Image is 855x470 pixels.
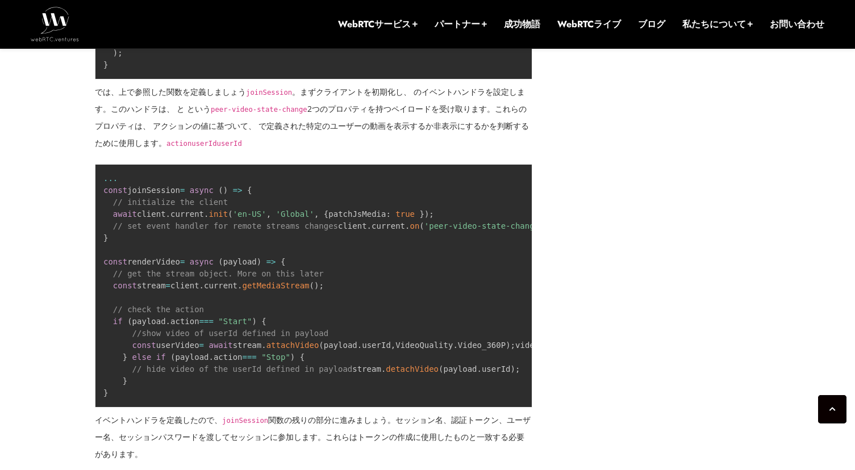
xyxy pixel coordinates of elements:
[276,209,314,219] span: 'Global'
[132,341,156,350] span: const
[300,352,305,362] span: {
[222,417,268,425] code: joinSession
[261,341,266,350] span: .
[243,352,257,362] span: ===
[223,186,228,195] span: )
[218,317,252,326] span: "Start"
[424,209,429,219] span: )
[515,364,520,374] span: ;
[237,281,242,290] span: .
[319,341,323,350] span: (
[113,209,137,219] span: await
[113,281,137,290] span: const
[243,281,310,290] span: getMediaStream
[123,376,127,385] span: }
[103,257,127,266] span: const
[391,341,395,350] span: ,
[166,209,170,219] span: .
[103,233,108,242] span: }
[199,341,204,350] span: =
[103,388,108,397] span: }
[307,103,495,114] font: 2つのプロパティを持つペイロードを受け取ります。
[557,18,621,31] a: WebRTCライブ
[271,257,276,266] span: >
[233,186,237,195] span: =
[261,352,290,362] span: "Stop"
[246,89,292,96] code: joinSession
[419,209,424,219] span: }
[132,329,329,338] span: //show video of userId defined in payload
[504,18,540,31] a: 成功物語
[190,257,214,266] span: async
[290,352,295,362] span: )
[113,221,338,230] span: // set event handler for remote streams changes
[357,341,362,350] span: .
[386,364,439,374] span: detachVideo
[395,209,415,219] span: true
[367,221,372,230] span: .
[266,257,271,266] span: =
[208,341,232,350] span: await
[95,86,525,114] font: 。まずクライアントを初期化し、 のイベントハンドラを設定します。このハンドラは
[218,257,223,266] span: (
[190,186,214,195] span: async
[381,364,386,374] span: .
[314,281,319,290] span: )
[166,317,170,326] span: .
[132,364,353,374] span: // hide video of the userId defined in payload
[95,414,222,425] font: イベントハンドラを定義したので、
[338,18,411,31] font: WebRTCサービス
[159,137,166,148] font: 。
[199,281,204,290] span: .
[127,317,132,326] span: (
[103,60,108,69] span: }
[324,209,328,219] span: {
[180,186,185,195] span: =
[247,186,252,195] span: {
[118,48,122,57] span: ;
[166,103,211,114] font: 、 と という
[266,341,319,350] span: attachVideo
[638,18,665,31] a: ブログ
[419,221,424,230] span: (
[257,257,261,266] span: )
[429,209,433,219] span: ;
[156,352,166,362] span: if
[314,209,319,219] span: ,
[113,48,118,57] span: )
[103,186,127,195] span: const
[113,305,204,314] span: // check the action
[170,352,175,362] span: (
[211,106,307,114] code: peer-video-state-change
[204,209,208,219] span: .
[405,221,410,230] span: .
[103,174,118,183] span: ...
[199,317,214,326] span: ===
[180,257,185,266] span: =
[410,221,419,230] span: on
[310,281,314,290] span: (
[132,352,152,362] span: else
[439,364,443,374] span: (
[511,364,515,374] span: )
[95,103,529,148] font: これらのプロパティは、 アクションの値に基づいて、 で定義された特定のユーザーの動画を表示するか非表示にするかを判断するために使用します
[252,317,256,326] span: )
[31,7,79,41] img: WebRTC.ventures
[506,341,510,350] span: )
[218,186,223,195] span: (
[338,18,418,31] a: WebRTCサービス
[113,317,123,326] span: if
[261,317,266,326] span: {
[770,18,824,31] a: お問い合わせ
[386,209,390,219] span: :
[682,18,753,31] a: 私たちについて
[95,86,246,97] font: では、上で参照した関数を定義しましょう
[103,174,750,397] code: joinSession client current patchJsMedia client current renderVideo renderVideo payload stream cli...
[319,281,323,290] span: ;
[209,352,214,362] span: .
[237,186,242,195] span: >
[424,221,544,230] span: 'peer-video-state-change'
